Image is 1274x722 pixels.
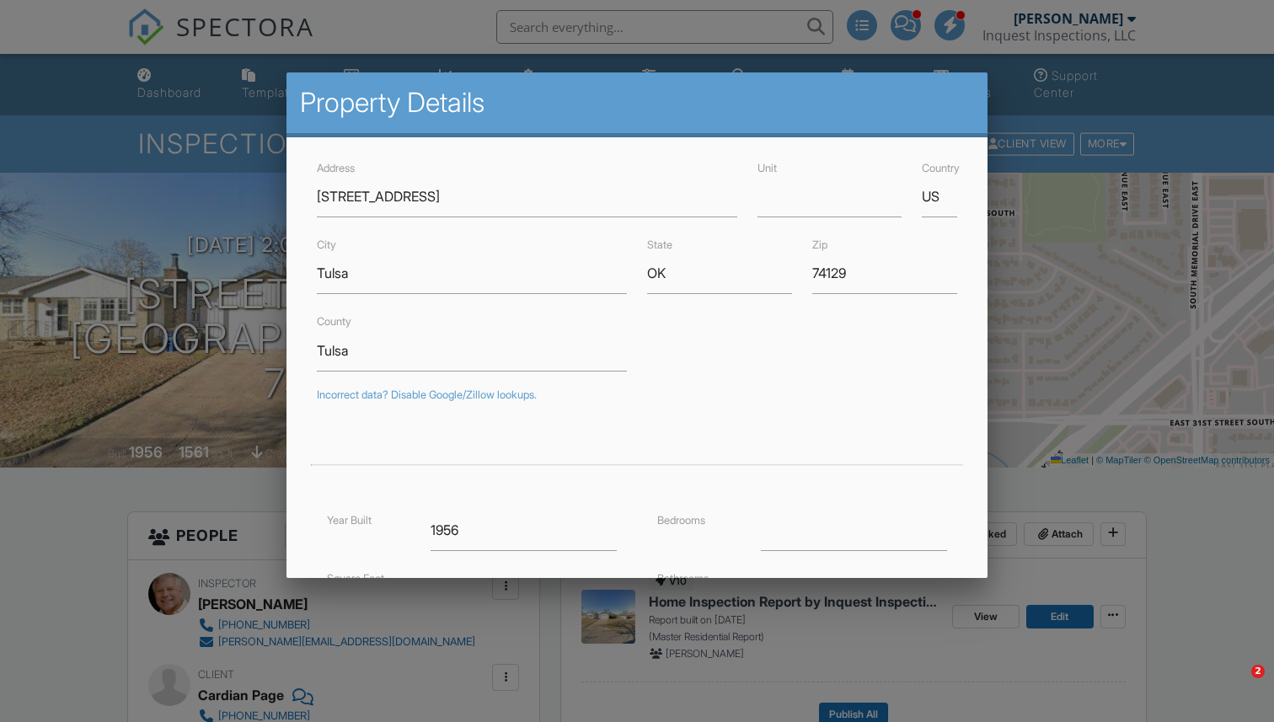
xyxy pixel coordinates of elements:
[757,162,777,174] label: Unit
[327,572,384,585] label: Square Feet
[317,315,351,328] label: County
[300,86,974,120] h2: Property Details
[657,572,709,585] label: Bathrooms
[812,238,827,251] label: Zip
[317,162,355,174] label: Address
[657,514,705,527] label: Bedrooms
[317,388,957,402] div: Incorrect data? Disable Google/Zillow lookups.
[317,238,336,251] label: City
[647,238,672,251] label: State
[1217,665,1257,705] iframe: Intercom live chat
[1251,665,1265,678] span: 2
[327,514,372,527] label: Year Built
[922,162,960,174] label: Country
